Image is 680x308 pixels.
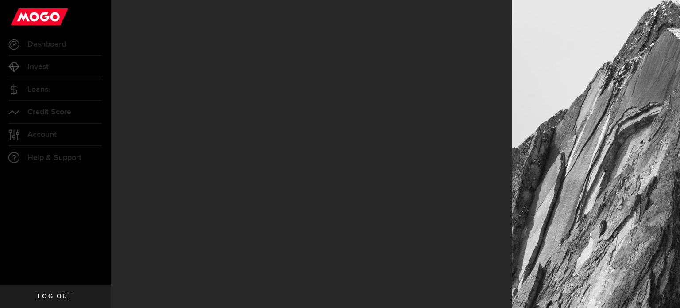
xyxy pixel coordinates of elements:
[27,108,71,116] span: Credit Score
[38,293,73,300] span: Log out
[27,154,81,162] span: Help & Support
[27,40,66,48] span: Dashboard
[27,131,57,139] span: Account
[27,63,49,71] span: Invest
[27,86,48,94] span: Loans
